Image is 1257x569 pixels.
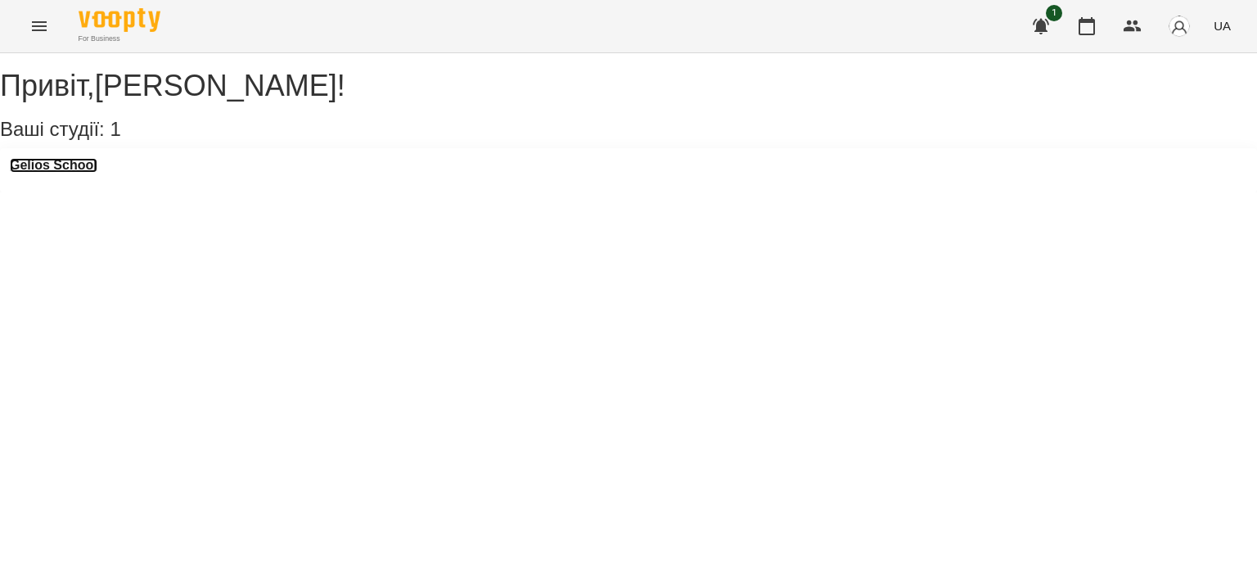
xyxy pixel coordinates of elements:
button: Menu [20,7,59,46]
span: 1 [110,118,120,140]
img: Voopty Logo [79,8,160,32]
span: UA [1214,17,1231,34]
button: UA [1207,11,1237,41]
span: For Business [79,34,160,44]
span: 1 [1046,5,1062,21]
img: avatar_s.png [1168,15,1191,38]
a: Gelios School [10,158,97,173]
